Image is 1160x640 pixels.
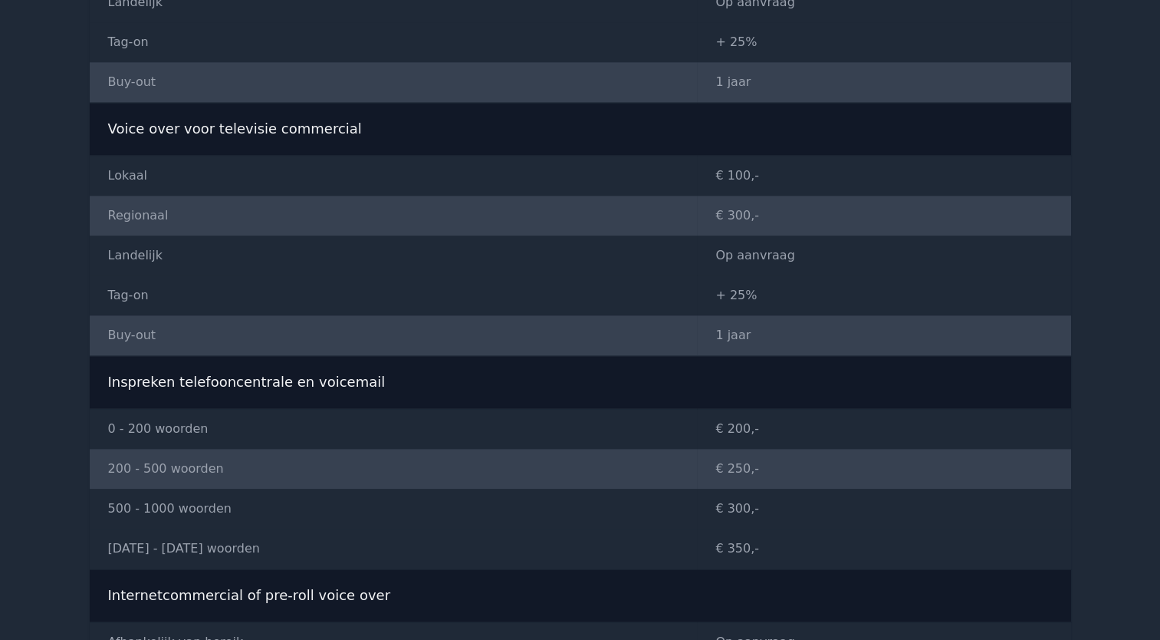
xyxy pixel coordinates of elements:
[90,22,698,62] td: Tag-on
[697,529,1070,569] td: € 350,-
[697,315,1070,356] td: 1 jaar
[108,579,1053,612] h3: Internetcommercial of pre-roll voice over
[90,236,698,275] td: Landelijk
[90,409,698,450] td: 0 - 200 woorden
[697,22,1070,62] td: + 25%
[90,315,698,356] td: Buy-out
[90,529,698,569] td: [DATE] - [DATE] woorden
[697,156,1070,196] td: € 100,-
[108,112,1053,146] h3: Voice over voor televisie commercial
[697,409,1070,450] td: € 200,-
[697,489,1070,529] td: € 300,-
[90,62,698,103] td: Buy-out
[697,62,1070,103] td: 1 jaar
[697,236,1070,275] td: Op aanvraag
[90,275,698,315] td: Tag-on
[90,196,698,236] td: Regionaal
[697,449,1070,489] td: € 250,-
[697,275,1070,315] td: + 25%
[90,449,698,489] td: 200 - 500 woorden
[697,196,1070,236] td: € 300,-
[108,365,1053,399] h3: Inspreken telefooncentrale en voicemail
[90,156,698,196] td: Lokaal
[90,489,698,529] td: 500 - 1000 woorden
